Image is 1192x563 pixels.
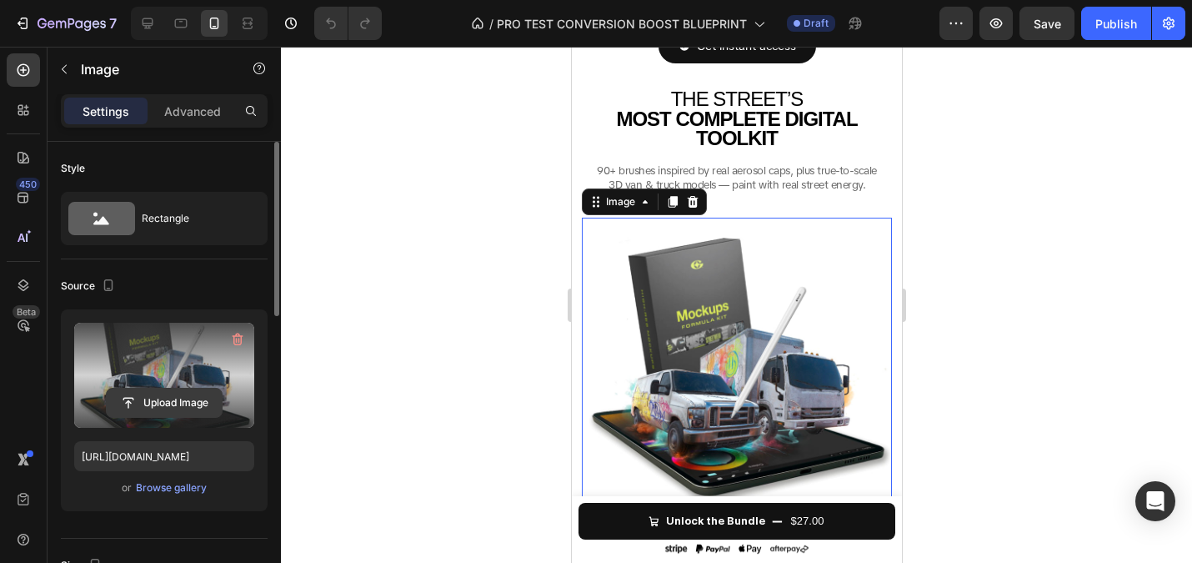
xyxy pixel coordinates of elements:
[81,59,223,79] p: Image
[122,478,132,498] span: or
[106,388,223,418] button: Upload Image
[1019,7,1074,40] button: Save
[83,103,129,120] p: Settings
[61,275,118,298] div: Source
[142,199,243,238] div: Rectangle
[804,16,829,31] span: Draft
[1095,15,1137,33] div: Publish
[489,15,493,33] span: /
[61,161,85,176] div: Style
[74,441,254,471] input: https://example.com/image.jpg
[109,13,117,33] p: 7
[135,480,208,496] button: Browse gallery
[164,103,221,120] p: Advanced
[136,480,207,495] div: Browse gallery
[572,47,902,563] iframe: To enrich screen reader interactions, please activate Accessibility in Grammarly extension settings
[1034,17,1061,31] span: Save
[7,7,124,40] button: 7
[497,15,747,33] span: PRO TEST CONVERSION BOOST BLUEPRINT
[314,7,382,40] div: Undo/Redo
[1081,7,1151,40] button: Publish
[13,305,40,319] div: Beta
[16,178,40,191] div: 450
[1135,481,1175,521] div: Open Intercom Messenger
